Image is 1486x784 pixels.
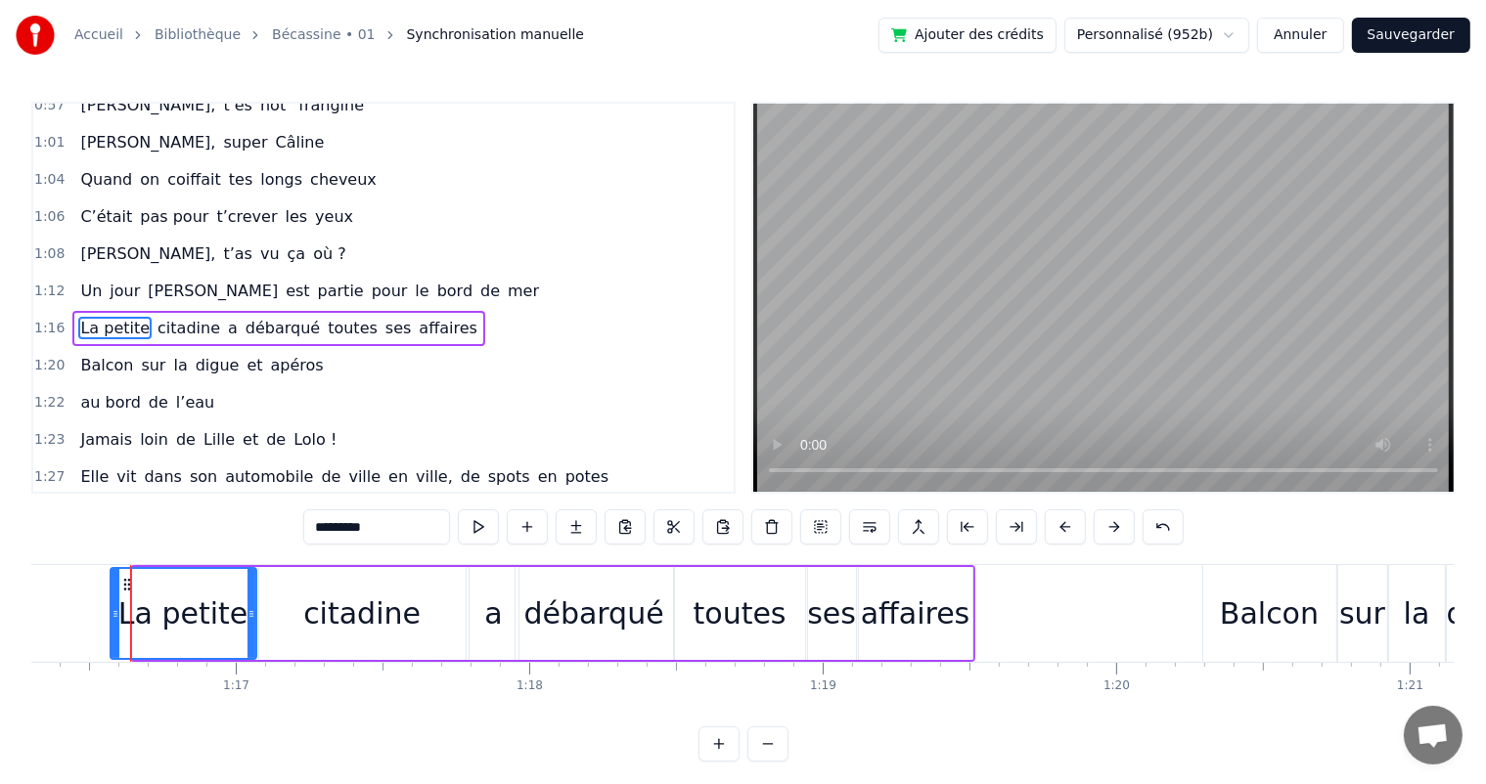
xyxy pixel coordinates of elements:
[78,317,152,339] span: La petite
[78,428,134,451] span: Jamais
[386,465,410,488] span: en
[78,280,104,302] span: Un
[506,280,541,302] span: mer
[407,25,585,45] span: Synchronisation manuelle
[383,317,414,339] span: ses
[478,280,502,302] span: de
[34,430,65,450] span: 1:23
[34,393,65,413] span: 1:22
[370,280,410,302] span: pour
[142,465,183,488] span: dans
[484,591,502,635] div: a
[269,354,326,376] span: apéros
[313,205,355,228] span: yeux
[194,354,242,376] span: digue
[258,168,304,191] span: longs
[878,18,1057,53] button: Ajouter des crédits
[861,591,970,635] div: affaires
[274,131,327,153] span: Câline
[296,94,366,116] span: frangine
[78,168,134,191] span: Quand
[414,465,455,488] span: ville,
[214,205,279,228] span: t’crever
[34,133,65,152] span: 1:01
[1404,591,1430,635] div: la
[138,205,210,228] span: pas pour
[258,94,293,116] span: not’
[292,428,338,451] span: Lolo !
[1257,18,1343,53] button: Annuler
[147,391,170,414] span: de
[221,242,254,265] span: t’as
[694,591,787,635] div: toutes
[78,205,134,228] span: C’était
[536,465,560,488] span: en
[221,131,269,153] span: super
[74,25,584,45] nav: breadcrumb
[78,391,142,414] span: au bord
[1352,18,1470,53] button: Sauvegarder
[810,678,836,694] div: 1:19
[108,280,142,302] span: jour
[517,678,543,694] div: 1:18
[1339,591,1385,635] div: sur
[139,354,167,376] span: sur
[78,131,217,153] span: [PERSON_NAME],
[202,428,237,451] span: Lille
[174,428,198,451] span: de
[311,242,348,265] span: où ?
[1103,678,1130,694] div: 1:20
[308,168,379,191] span: cheveux
[146,280,280,302] span: [PERSON_NAME]
[264,428,288,451] span: de
[563,465,610,488] span: potes
[1404,706,1463,764] div: Ouvrir le chat
[284,205,310,228] span: les
[413,280,430,302] span: le
[171,354,189,376] span: la
[807,591,856,635] div: ses
[241,428,260,451] span: et
[155,25,241,45] a: Bibliothèque
[34,356,65,375] span: 1:20
[34,244,65,264] span: 1:08
[188,465,219,488] span: son
[34,96,65,115] span: 0:57
[284,280,311,302] span: est
[34,170,65,190] span: 1:04
[223,678,249,694] div: 1:17
[326,317,380,339] span: toutes
[114,465,138,488] span: vit
[34,319,65,338] span: 1:16
[34,467,65,487] span: 1:27
[78,242,217,265] span: [PERSON_NAME],
[272,25,375,45] a: Bécassine • 01
[165,168,223,191] span: coiffait
[74,25,123,45] a: Accueil
[138,168,161,191] span: on
[118,591,248,635] div: La petite
[223,465,315,488] span: automobile
[319,465,342,488] span: de
[138,428,170,451] span: loin
[459,465,482,488] span: de
[221,94,254,116] span: t’es
[346,465,383,488] span: ville
[78,465,111,488] span: Elle
[316,280,366,302] span: partie
[435,280,474,302] span: bord
[226,317,240,339] span: a
[523,591,663,635] div: débarqué
[78,94,217,116] span: [PERSON_NAME],
[417,317,478,339] span: affaires
[245,354,264,376] span: et
[227,168,254,191] span: tes
[1397,678,1423,694] div: 1:21
[303,591,421,635] div: citadine
[286,242,308,265] span: ça
[258,242,282,265] span: vu
[244,317,322,339] span: débarqué
[486,465,532,488] span: spots
[34,282,65,301] span: 1:12
[78,354,135,376] span: Balcon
